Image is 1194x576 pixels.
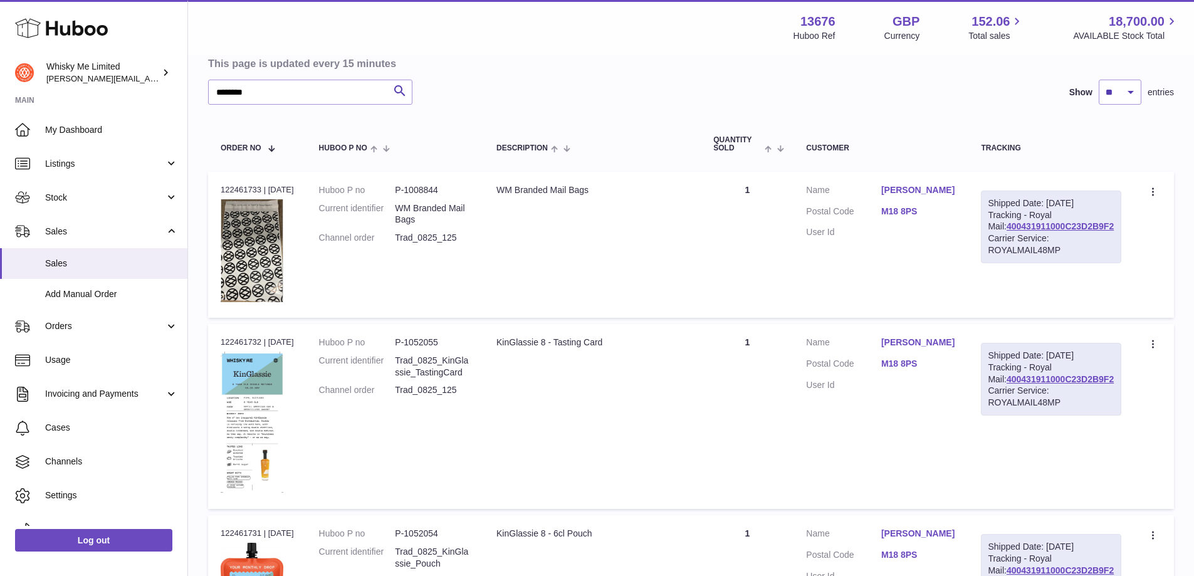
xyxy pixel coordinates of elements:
[881,206,956,217] a: M18 8PS
[981,343,1121,416] div: Tracking - Royal Mail:
[221,352,283,493] img: 1752740623.png
[395,202,471,226] dd: WM Branded Mail Bags
[15,63,34,82] img: frances@whiskyshop.com
[1007,221,1114,231] a: 400431911000C23D2B9F2
[496,184,688,196] div: WM Branded Mail Bags
[319,337,395,348] dt: Huboo P no
[806,549,881,564] dt: Postal Code
[881,358,956,370] a: M18 8PS
[46,73,251,83] span: [PERSON_NAME][EMAIL_ADDRESS][DOMAIN_NAME]
[395,528,471,540] dd: P-1052054
[319,355,395,379] dt: Current identifier
[800,13,835,30] strong: 13676
[45,490,178,501] span: Settings
[981,144,1121,152] div: Tracking
[701,324,793,509] td: 1
[1109,13,1165,30] span: 18,700.00
[45,320,165,332] span: Orders
[221,528,294,539] div: 122461731 | [DATE]
[988,541,1114,553] div: Shipped Date: [DATE]
[881,337,956,348] a: [PERSON_NAME]
[981,191,1121,263] div: Tracking - Royal Mail:
[806,337,881,352] dt: Name
[968,13,1024,42] a: 152.06 Total sales
[806,528,881,543] dt: Name
[319,184,395,196] dt: Huboo P no
[1148,86,1174,98] span: entries
[221,337,294,348] div: 122461732 | [DATE]
[806,144,956,152] div: Customer
[806,379,881,391] dt: User Id
[1007,374,1114,384] a: 400431911000C23D2B9F2
[45,192,165,204] span: Stock
[45,226,165,238] span: Sales
[971,13,1010,30] span: 152.06
[496,528,688,540] div: KinGlassie 8 - 6cl Pouch
[45,422,178,434] span: Cases
[208,56,1171,70] h3: This page is updated every 15 minutes
[806,206,881,221] dt: Postal Code
[793,30,835,42] div: Huboo Ref
[806,184,881,199] dt: Name
[45,456,178,468] span: Channels
[221,184,294,196] div: 122461733 | [DATE]
[45,158,165,170] span: Listings
[15,529,172,552] a: Log out
[395,232,471,244] dd: Trad_0825_125
[395,355,471,379] dd: Trad_0825_KinGlassie_TastingCard
[988,385,1114,409] div: Carrier Service: ROYALMAIL48MP
[806,226,881,238] dt: User Id
[221,144,261,152] span: Order No
[496,337,688,348] div: KinGlassie 8 - Tasting Card
[319,202,395,226] dt: Current identifier
[319,232,395,244] dt: Channel order
[46,61,159,85] div: Whisky Me Limited
[45,288,178,300] span: Add Manual Order
[395,184,471,196] dd: P-1008844
[1073,30,1179,42] span: AVAILABLE Stock Total
[806,358,881,373] dt: Postal Code
[884,30,920,42] div: Currency
[319,384,395,396] dt: Channel order
[1069,86,1092,98] label: Show
[988,350,1114,362] div: Shipped Date: [DATE]
[395,384,471,396] dd: Trad_0825_125
[45,258,178,270] span: Sales
[319,144,367,152] span: Huboo P no
[988,197,1114,209] div: Shipped Date: [DATE]
[45,523,178,535] span: Returns
[1007,565,1114,575] a: 400431911000C23D2B9F2
[221,199,283,302] img: 1725358317.png
[395,337,471,348] dd: P-1052055
[893,13,919,30] strong: GBP
[45,124,178,136] span: My Dashboard
[1073,13,1179,42] a: 18,700.00 AVAILABLE Stock Total
[319,546,395,570] dt: Current identifier
[319,528,395,540] dt: Huboo P no
[968,30,1024,42] span: Total sales
[45,388,165,400] span: Invoicing and Payments
[988,233,1114,256] div: Carrier Service: ROYALMAIL48MP
[45,354,178,366] span: Usage
[881,184,956,196] a: [PERSON_NAME]
[881,528,956,540] a: [PERSON_NAME]
[395,546,471,570] dd: Trad_0825_KinGlassie_Pouch
[496,144,548,152] span: Description
[881,549,956,561] a: M18 8PS
[701,172,793,318] td: 1
[713,136,762,152] span: Quantity Sold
